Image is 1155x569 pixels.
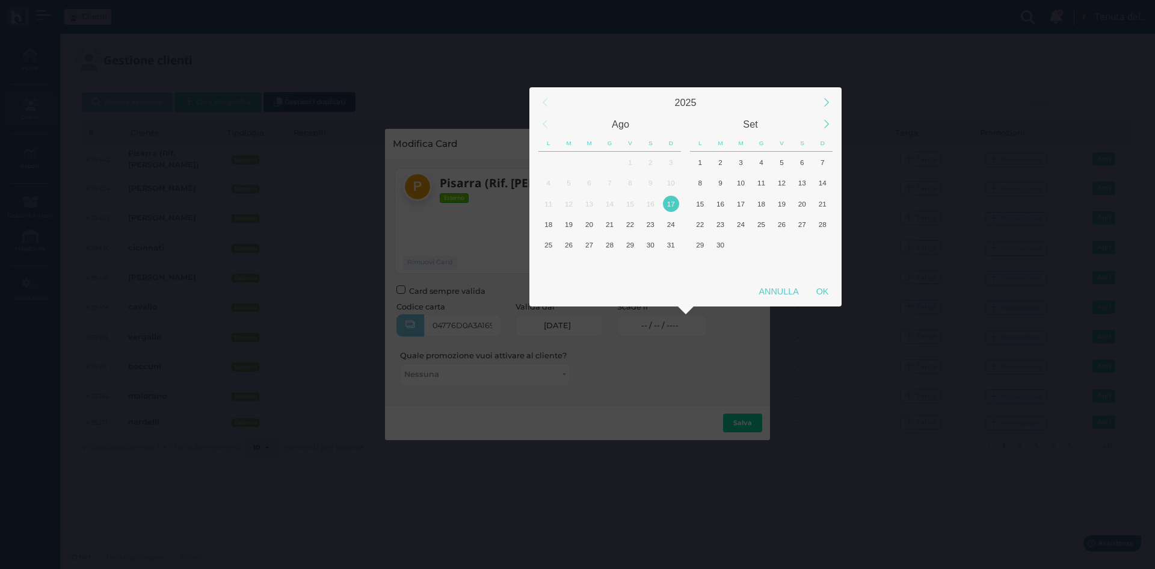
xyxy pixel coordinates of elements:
[812,135,833,152] div: Domenica
[663,154,679,170] div: 3
[731,152,751,172] div: Mercoledì, Settembre 3
[712,216,728,232] div: 23
[642,154,659,170] div: 2
[753,196,769,212] div: 18
[622,196,638,212] div: 15
[774,175,790,191] div: 12
[792,235,812,255] div: Sabato, Ottobre 4
[692,175,708,191] div: 8
[538,152,559,172] div: Lunedì, Luglio 28
[622,175,638,191] div: 8
[812,255,833,276] div: Domenica, Ottobre 12
[561,237,577,253] div: 26
[751,152,772,172] div: Giovedì, Settembre 4
[751,255,772,276] div: Giovedì, Ottobre 9
[579,235,600,255] div: Mercoledì, Agosto 27
[733,196,749,212] div: 17
[733,175,749,191] div: 10
[559,214,579,234] div: Martedì, Agosto 19
[815,154,831,170] div: 7
[812,235,833,255] div: Domenica, Ottobre 5
[538,214,559,234] div: Lunedì, Agosto 18
[751,173,772,193] div: Giovedì, Settembre 11
[532,90,558,116] div: Previous Year
[661,214,681,234] div: Domenica, Agosto 24
[710,193,731,214] div: Martedì, Settembre 16
[661,193,681,214] div: Oggi, Domenica, Agosto 17
[792,193,812,214] div: Sabato, Settembre 20
[663,216,679,232] div: 24
[692,237,708,253] div: 29
[620,135,641,152] div: Venerdì
[640,235,661,255] div: Sabato, Agosto 30
[731,193,751,214] div: Mercoledì, Settembre 17
[815,216,831,232] div: 28
[753,175,769,191] div: 11
[600,173,620,193] div: Giovedì, Agosto 7
[731,173,751,193] div: Mercoledì, Settembre 10
[538,173,559,193] div: Lunedì, Agosto 4
[663,175,679,191] div: 10
[794,196,810,212] div: 20
[661,235,681,255] div: Domenica, Agosto 31
[661,135,681,152] div: Domenica
[712,175,728,191] div: 9
[620,152,640,172] div: Venerdì, Agosto 1
[640,173,661,193] div: Sabato, Agosto 9
[532,111,558,137] div: Previous Month
[774,196,790,212] div: 19
[813,90,839,116] div: Next Year
[622,154,638,170] div: 1
[663,196,679,212] div: 17
[642,175,659,191] div: 9
[710,255,731,276] div: Martedì, Ottobre 7
[620,173,640,193] div: Venerdì, Agosto 8
[561,175,577,191] div: 5
[692,154,708,170] div: 1
[807,281,837,302] div: OK
[772,135,792,152] div: Venerdì
[661,152,681,172] div: Domenica, Agosto 3
[792,135,812,152] div: Sabato
[813,111,839,137] div: Next Month
[538,135,559,152] div: Lunedì
[733,154,749,170] div: 3
[690,214,710,234] div: Lunedì, Settembre 22
[690,173,710,193] div: Lunedì, Settembre 8
[751,214,772,234] div: Giovedì, Settembre 25
[792,152,812,172] div: Sabato, Settembre 6
[602,216,618,232] div: 21
[771,235,792,255] div: Venerdì, Ottobre 3
[690,235,710,255] div: Lunedì, Settembre 29
[600,135,620,152] div: Giovedì
[600,235,620,255] div: Giovedì, Agosto 28
[556,92,816,113] div: 2025
[661,173,681,193] div: Domenica, Agosto 10
[538,193,559,214] div: Lunedì, Agosto 11
[751,135,772,152] div: Giovedì
[540,196,556,212] div: 11
[731,214,751,234] div: Mercoledì, Settembre 24
[815,175,831,191] div: 14
[812,193,833,214] div: Domenica, Settembre 21
[792,173,812,193] div: Sabato, Settembre 13
[815,196,831,212] div: 21
[753,154,769,170] div: 4
[600,193,620,214] div: Giovedì, Agosto 14
[640,214,661,234] div: Sabato, Agosto 23
[771,255,792,276] div: Venerdì, Ottobre 10
[731,135,751,152] div: Mercoledì
[794,175,810,191] div: 13
[581,216,597,232] div: 20
[733,216,749,232] div: 24
[559,235,579,255] div: Martedì, Agosto 26
[692,196,708,212] div: 15
[622,237,638,253] div: 29
[602,237,618,253] div: 28
[581,237,597,253] div: 27
[579,173,600,193] div: Mercoledì, Agosto 6
[579,214,600,234] div: Mercoledì, Agosto 20
[690,152,710,172] div: Lunedì, Settembre 1
[771,214,792,234] div: Venerdì, Settembre 26
[600,214,620,234] div: Giovedì, Agosto 21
